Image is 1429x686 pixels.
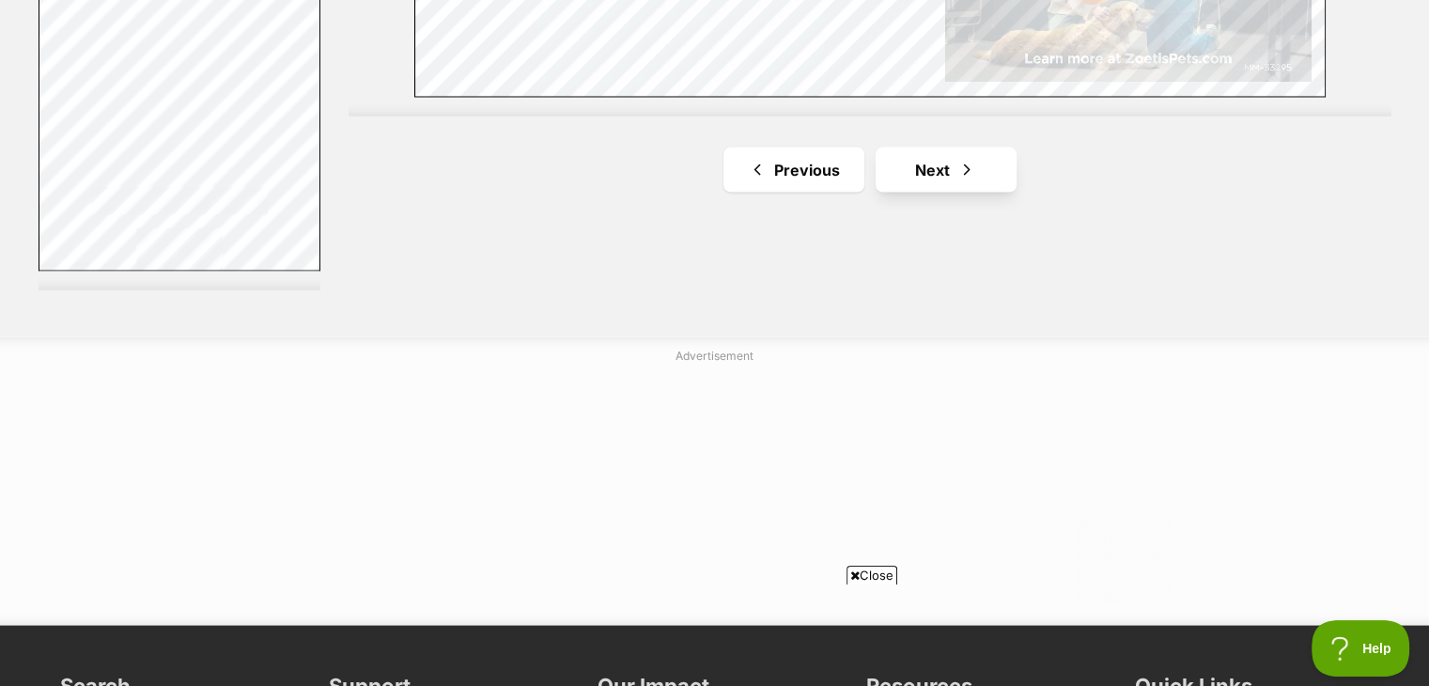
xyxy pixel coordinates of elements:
[847,566,897,585] span: Close
[723,148,864,193] a: Previous page
[876,148,1017,193] a: Next page
[1312,620,1410,677] iframe: Help Scout Beacon - Open
[349,148,1391,193] nav: Pagination
[259,372,1171,607] iframe: Advertisement
[259,592,1171,677] iframe: Advertisement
